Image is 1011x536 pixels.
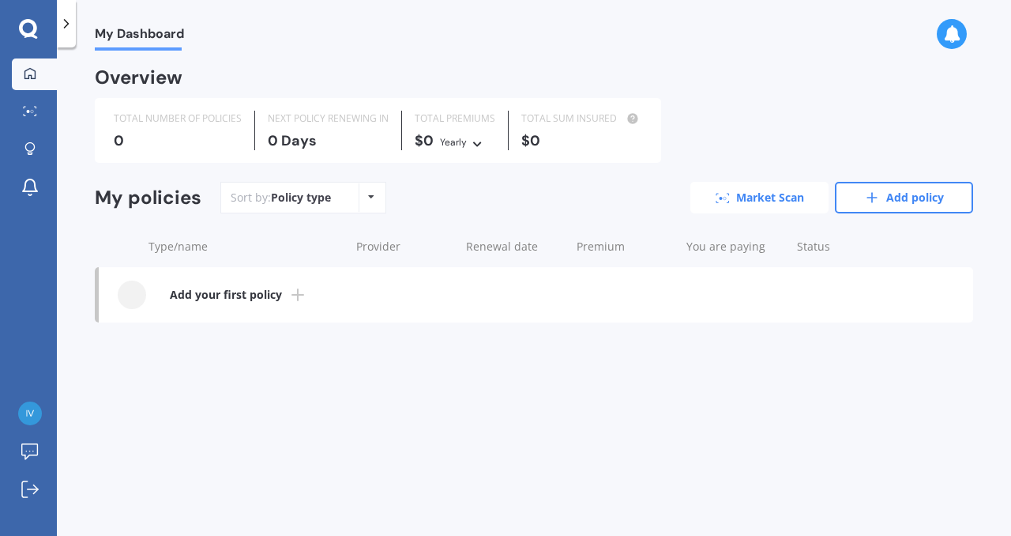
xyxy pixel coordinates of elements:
[440,134,467,150] div: Yearly
[521,111,642,126] div: TOTAL SUM INSURED
[148,239,344,255] div: Type/name
[95,70,182,85] div: Overview
[271,190,331,206] div: Policy type
[95,187,201,209] div: My policies
[356,239,453,255] div: Provider
[577,239,674,255] div: Premium
[797,239,894,255] div: Status
[114,133,242,149] div: 0
[690,182,829,213] a: Market Scan
[99,267,973,323] a: Add your first policy
[268,133,389,149] div: 0 Days
[415,111,495,126] div: TOTAL PREMIUMS
[95,26,184,47] span: My Dashboard
[170,287,282,303] b: Add your first policy
[686,239,784,255] div: You are paying
[415,133,495,150] div: $0
[114,111,242,126] div: TOTAL NUMBER OF POLICIES
[231,190,331,206] div: Sort by:
[268,111,389,126] div: NEXT POLICY RENEWING IN
[18,402,42,425] img: 30a67c579500ac4deb5f4f8e745c2c50
[466,239,563,255] div: Renewal date
[835,182,973,213] a: Add policy
[521,133,642,149] div: $0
